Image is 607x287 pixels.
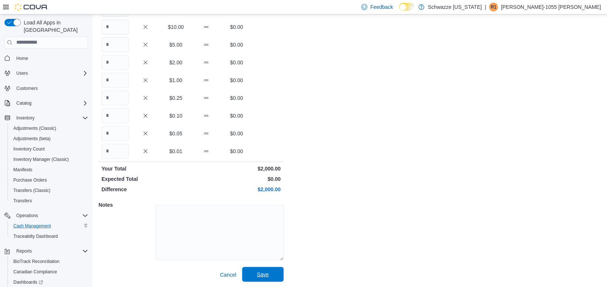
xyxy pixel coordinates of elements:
[10,196,88,205] span: Transfers
[13,125,56,131] span: Adjustments (Classic)
[162,59,190,66] p: $2.00
[10,267,60,276] a: Canadian Compliance
[99,197,154,212] h5: Notes
[1,68,91,78] button: Users
[1,83,91,94] button: Customers
[223,59,250,66] p: $0.00
[13,84,88,93] span: Customers
[13,69,31,78] button: Users
[101,91,129,105] input: Quantity
[101,37,129,52] input: Quantity
[162,41,190,48] p: $5.00
[13,279,43,285] span: Dashboards
[10,278,88,287] span: Dashboards
[21,19,88,34] span: Load All Apps in [GEOGRAPHIC_DATA]
[13,247,88,256] span: Reports
[7,231,91,242] button: Traceabilty Dashboard
[223,112,250,119] p: $0.00
[10,155,72,164] a: Inventory Manager (Classic)
[7,267,91,277] button: Canadian Compliance
[7,185,91,196] button: Transfers (Classic)
[223,148,250,155] p: $0.00
[10,232,88,241] span: Traceabilty Dashboard
[101,55,129,70] input: Quantity
[16,55,28,61] span: Home
[10,267,88,276] span: Canadian Compliance
[13,223,51,229] span: Cash Management
[7,256,91,267] button: BioTrack Reconciliation
[1,98,91,108] button: Catalog
[10,165,88,174] span: Manifests
[13,269,57,275] span: Canadian Compliance
[10,124,88,133] span: Adjustments (Classic)
[489,3,498,11] div: Renee-1055 Bailey
[485,3,486,11] p: |
[10,176,88,185] span: Purchase Orders
[223,23,250,31] p: $0.00
[16,248,32,254] span: Reports
[15,3,48,11] img: Cova
[10,257,88,266] span: BioTrack Reconciliation
[1,210,91,221] button: Operations
[491,3,496,11] span: R1
[13,146,45,152] span: Inventory Count
[10,278,46,287] a: Dashboards
[16,100,31,106] span: Catalog
[7,154,91,165] button: Inventory Manager (Classic)
[13,136,51,142] span: Adjustments (beta)
[10,134,54,143] a: Adjustments (beta)
[7,221,91,231] button: Cash Management
[7,175,91,185] button: Purchase Orders
[13,198,32,204] span: Transfers
[10,134,88,143] span: Adjustments (beta)
[10,145,88,153] span: Inventory Count
[13,247,35,256] button: Reports
[101,165,190,172] p: Your Total
[16,213,38,219] span: Operations
[162,148,190,155] p: $0.01
[13,211,88,220] span: Operations
[193,165,281,172] p: $2,000.00
[10,165,35,174] a: Manifests
[13,211,41,220] button: Operations
[13,114,37,122] button: Inventory
[101,175,190,183] p: Expected Total
[501,3,601,11] p: [PERSON_NAME]-1055 [PERSON_NAME]
[101,73,129,88] input: Quantity
[10,222,54,230] a: Cash Management
[101,126,129,141] input: Quantity
[257,271,269,278] span: Save
[10,232,61,241] a: Traceabilty Dashboard
[217,267,239,282] button: Cancel
[16,85,38,91] span: Customers
[242,267,284,282] button: Save
[10,124,59,133] a: Adjustments (Classic)
[223,130,250,137] p: $0.00
[101,186,190,193] p: Difference
[16,115,34,121] span: Inventory
[1,246,91,256] button: Reports
[13,156,69,162] span: Inventory Manager (Classic)
[10,186,88,195] span: Transfers (Classic)
[193,186,281,193] p: $2,000.00
[162,23,190,31] p: $10.00
[10,186,53,195] a: Transfers (Classic)
[370,3,393,11] span: Feedback
[223,77,250,84] p: $0.00
[13,54,88,63] span: Home
[13,99,88,108] span: Catalog
[13,54,31,63] a: Home
[13,188,50,193] span: Transfers (Classic)
[16,70,28,76] span: Users
[13,167,32,173] span: Manifests
[428,3,482,11] p: Schwazze [US_STATE]
[7,144,91,154] button: Inventory Count
[10,145,48,153] a: Inventory Count
[13,114,88,122] span: Inventory
[162,94,190,102] p: $0.25
[10,176,50,185] a: Purchase Orders
[10,196,35,205] a: Transfers
[10,155,88,164] span: Inventory Manager (Classic)
[223,94,250,102] p: $0.00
